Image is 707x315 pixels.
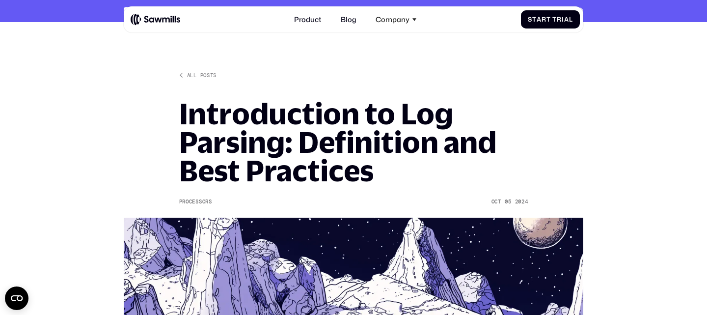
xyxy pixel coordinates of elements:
div: Company [370,10,422,29]
div: Processors [179,199,212,205]
span: a [564,16,569,23]
span: t [546,16,551,23]
span: t [532,16,537,23]
button: Open CMP widget [5,286,28,310]
div: All posts [187,72,217,79]
a: All posts [179,72,217,79]
div: 2024 [515,199,528,205]
span: i [562,16,564,23]
span: a [537,16,542,23]
a: Blog [335,10,362,29]
a: StartTrial [521,10,580,29]
div: Oct [491,199,501,205]
div: Company [376,15,409,24]
span: S [528,16,532,23]
span: T [552,16,557,23]
div: 05 [505,199,511,205]
h1: Introduction to Log Parsing: Definition and Best Practices [179,99,528,185]
a: Product [289,10,326,29]
span: l [569,16,573,23]
span: r [557,16,562,23]
span: r [542,16,546,23]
